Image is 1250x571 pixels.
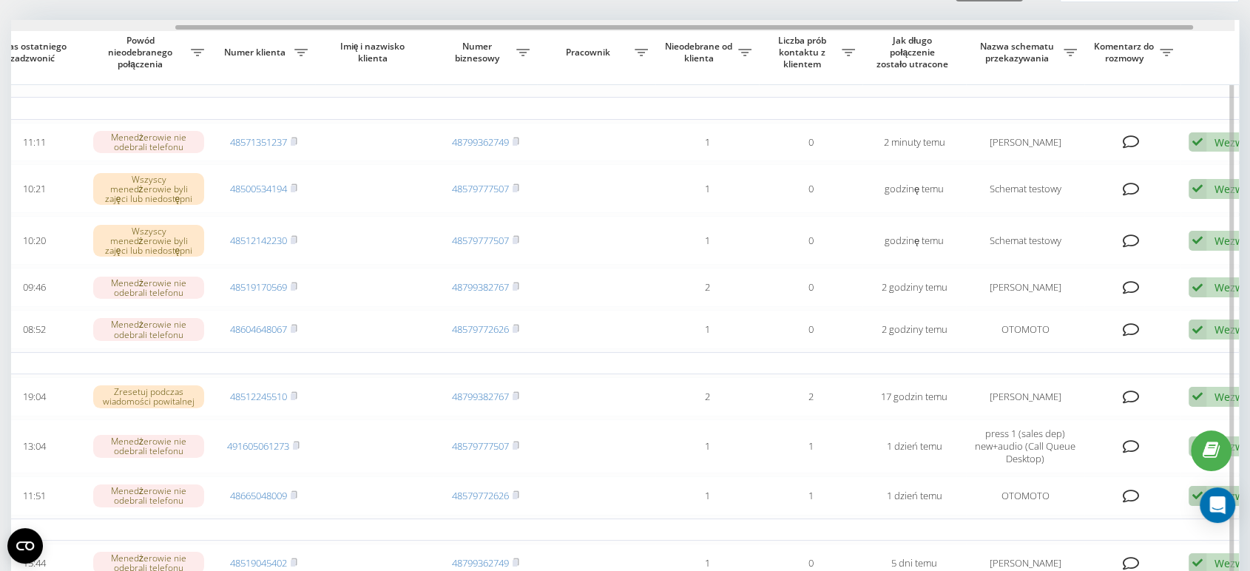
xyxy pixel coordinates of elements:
a: 48512245510 [230,390,287,403]
td: 2 godziny temu [862,268,966,307]
td: 1 [655,476,759,516]
td: press 1 (sales dep) new+audio (Call Queue Desktop) [966,419,1084,473]
td: 2 [655,268,759,307]
a: 48799382767 [452,280,509,294]
span: Powód nieodebranego połączenia [93,35,191,70]
a: 48571351237 [230,135,287,149]
span: Jak długo połączenie zostało utracone [874,35,954,70]
td: 1 [655,164,759,213]
td: OTOMOTO [966,310,1084,349]
td: 1 [655,419,759,473]
div: Zresetuj podczas wiadomości powitalnej [93,385,204,408]
td: 1 [655,123,759,162]
td: 1 [759,419,862,473]
td: godzinę temu [862,216,966,265]
a: 48799362749 [452,556,509,570]
a: 48799362749 [452,135,509,149]
a: 48799382767 [452,390,509,403]
td: 1 [655,310,759,349]
td: 0 [759,268,862,307]
div: Menedżerowie nie odebrali telefonu [93,277,204,299]
td: 0 [759,164,862,213]
a: 48665048009 [230,489,287,502]
span: Liczba prób kontaktu z klientem [766,35,842,70]
td: 1 dzień temu [862,419,966,473]
a: 48579777507 [452,234,509,247]
a: 48579777507 [452,182,509,195]
a: 48579772626 [452,489,509,502]
td: Schemat testowy [966,216,1084,265]
div: Wszyscy menedżerowie byli zajęci lub niedostępni [93,225,204,257]
td: [PERSON_NAME] [966,123,1084,162]
div: Menedżerowie nie odebrali telefonu [93,435,204,457]
div: Menedżerowie nie odebrali telefonu [93,318,204,340]
td: godzinę temu [862,164,966,213]
a: 48519045402 [230,556,287,570]
span: Numer biznesowy [441,41,516,64]
span: Pracownik [544,47,635,58]
div: Wszyscy menedżerowie byli zajęci lub niedostępni [93,173,204,206]
a: 48579772626 [452,322,509,336]
td: 1 [759,476,862,516]
span: Nieodebrane od klienta [663,41,738,64]
a: 48500534194 [230,182,287,195]
div: Menedżerowie nie odebrali telefonu [93,484,204,507]
div: Open Intercom Messenger [1200,487,1235,523]
td: [PERSON_NAME] [966,268,1084,307]
td: OTOMOTO [966,476,1084,516]
td: 2 [655,377,759,416]
a: 491605061273 [227,439,289,453]
span: Imię i nazwisko klienta [328,41,421,64]
a: 48579777507 [452,439,509,453]
td: 17 godzin temu [862,377,966,416]
td: 2 minuty temu [862,123,966,162]
td: 0 [759,123,862,162]
span: Komentarz do rozmowy [1092,41,1160,64]
div: Menedżerowie nie odebrali telefonu [93,131,204,153]
span: Nazwa schematu przekazywania [973,41,1064,64]
td: [PERSON_NAME] [966,377,1084,416]
td: 0 [759,310,862,349]
td: 1 dzień temu [862,476,966,516]
td: 2 [759,377,862,416]
span: Numer klienta [219,47,294,58]
a: 48512142230 [230,234,287,247]
td: 1 [655,216,759,265]
button: Open CMP widget [7,528,43,564]
td: Schemat testowy [966,164,1084,213]
td: 2 godziny temu [862,310,966,349]
a: 48519170569 [230,280,287,294]
td: 0 [759,216,862,265]
a: 48604648067 [230,322,287,336]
